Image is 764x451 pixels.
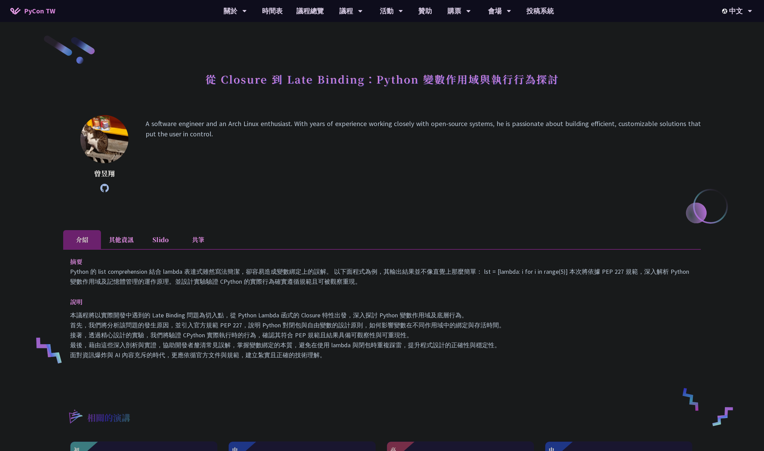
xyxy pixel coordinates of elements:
[3,2,62,20] a: PyCon TW
[146,119,701,189] p: A software engineer and an Arch Linux enthusiast. With years of experience working closely with o...
[179,230,217,249] li: 共筆
[24,6,55,16] span: PyCon TW
[70,310,694,360] p: 本議程將以實際開發中遇到的 Late Binding 問題為切入點，從 Python Lambda 函式的 Closure 特性出發，深入探討 Python 變數作用域及底層行為。 首先，我們將...
[87,411,130,425] p: 相關的演講
[80,115,128,163] img: 曾昱翔
[141,230,179,249] li: Slido
[70,267,694,286] p: Python 的 list comprehension 結合 lambda 表達式雖然寫法簡潔，卻容易造成變數綁定上的誤解。 以下面程式為例，其輸出結果並不像直覺上那麼簡單： lst = [la...
[63,230,101,249] li: 介紹
[80,168,128,179] p: 曾昱翔
[10,8,21,14] img: Home icon of PyCon TW 2025
[205,69,559,89] h1: 從 Closure 到 Late Binding：Python 變數作用域與執行行為探討
[101,230,141,249] li: 其他資訊
[70,257,680,267] p: 摘要
[70,297,680,307] p: 說明
[59,399,92,433] img: r3.8d01567.svg
[722,9,729,14] img: Locale Icon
